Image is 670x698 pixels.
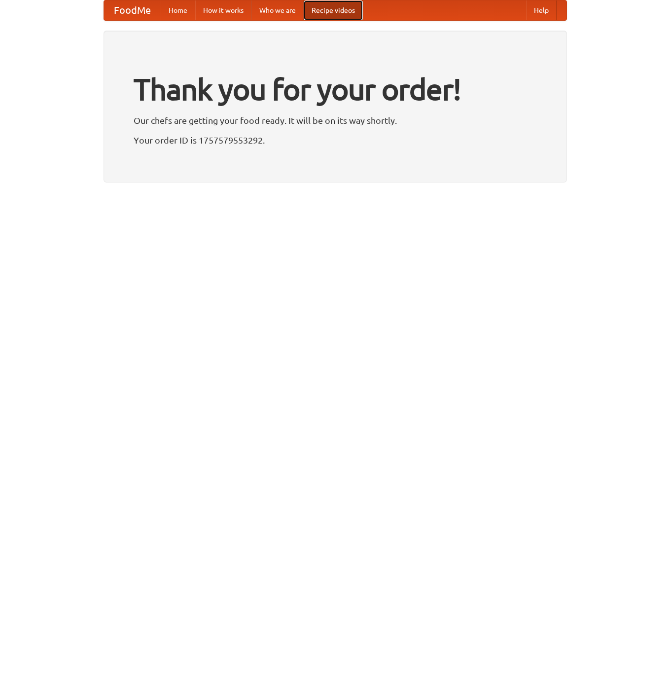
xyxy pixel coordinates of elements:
[161,0,195,20] a: Home
[134,66,537,113] h1: Thank you for your order!
[195,0,251,20] a: How it works
[251,0,304,20] a: Who we are
[134,113,537,128] p: Our chefs are getting your food ready. It will be on its way shortly.
[526,0,557,20] a: Help
[134,133,537,147] p: Your order ID is 1757579553292.
[304,0,363,20] a: Recipe videos
[104,0,161,20] a: FoodMe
